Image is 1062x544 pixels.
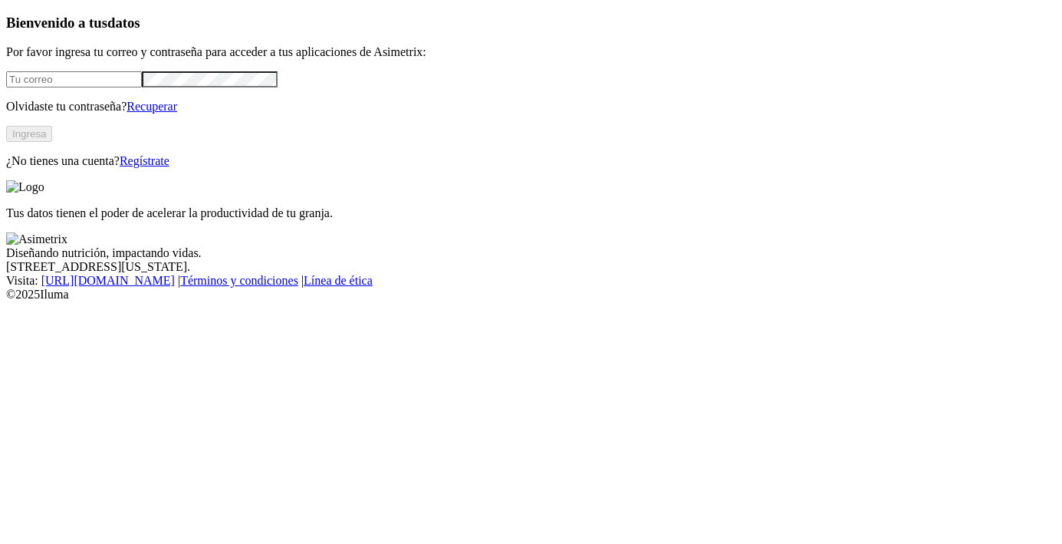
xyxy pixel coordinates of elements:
[6,71,142,87] input: Tu correo
[6,45,1056,59] p: Por favor ingresa tu correo y contraseña para acceder a tus aplicaciones de Asimetrix:
[41,274,175,287] a: [URL][DOMAIN_NAME]
[127,100,177,113] a: Recuperar
[6,246,1056,260] div: Diseñando nutrición, impactando vidas.
[120,154,169,167] a: Regístrate
[107,15,140,31] span: datos
[6,15,1056,31] h3: Bienvenido a tus
[6,260,1056,274] div: [STREET_ADDRESS][US_STATE].
[6,206,1056,220] p: Tus datos tienen el poder de acelerar la productividad de tu granja.
[6,288,1056,302] div: © 2025 Iluma
[304,274,373,287] a: Línea de ética
[6,126,52,142] button: Ingresa
[6,154,1056,168] p: ¿No tienes una cuenta?
[6,232,67,246] img: Asimetrix
[180,274,298,287] a: Términos y condiciones
[6,274,1056,288] div: Visita : | |
[6,100,1056,114] p: Olvidaste tu contraseña?
[6,180,44,194] img: Logo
